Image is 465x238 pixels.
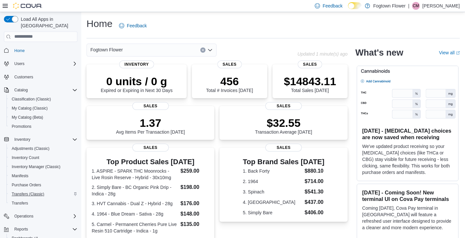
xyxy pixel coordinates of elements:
[9,172,77,180] span: Manifests
[12,225,77,233] span: Reports
[1,135,80,144] button: Inventory
[12,136,77,143] span: Inventory
[116,116,185,135] div: Avg Items Per Transaction [DATE]
[348,2,362,9] input: Dark Mode
[86,17,113,30] h1: Home
[12,146,49,151] span: Adjustments (Classic)
[9,123,77,130] span: Promotions
[1,212,80,221] button: Operations
[284,75,336,88] p: $14843.11
[180,183,209,191] dd: $198.00
[305,209,325,217] dd: $406.00
[14,74,33,80] span: Customers
[12,155,39,160] span: Inventory Count
[101,75,173,88] p: 0 units / 0 g
[439,50,460,55] a: View allExternal link
[18,16,77,29] span: Load All Apps in [GEOGRAPHIC_DATA]
[362,189,453,202] h3: [DATE] - Coming Soon! New terminal UI on Cova Pay terminals
[412,2,420,10] div: Cameron McCrae
[7,95,80,104] button: Classification (Classic)
[132,102,169,110] span: Sales
[9,95,54,103] a: Classification (Classic)
[180,210,209,218] dd: $148.00
[12,60,27,68] button: Users
[12,86,77,94] span: Catalog
[1,46,80,55] button: Home
[9,145,77,152] span: Adjustments (Classic)
[92,158,209,166] h3: Top Product Sales [DATE]
[1,59,80,68] button: Users
[7,104,80,113] button: My Catalog (Classic)
[9,145,52,152] a: Adjustments (Classic)
[12,225,31,233] button: Reports
[9,199,77,207] span: Transfers
[12,124,32,129] span: Promotions
[7,162,80,171] button: Inventory Manager (Classic)
[92,221,178,234] dt: 5. Carmel - Permanent Cherries Pure Live Resin 510 Cartridge - Indica - 1g
[243,209,302,216] dt: 5. Simply Bare
[12,212,77,220] span: Operations
[92,211,178,217] dt: 4. 1964 - Blue Dream - Sativa - 28g
[1,72,80,82] button: Customers
[12,106,48,111] span: My Catalog (Classic)
[119,60,154,68] span: Inventory
[408,2,409,10] p: |
[92,168,178,181] dt: 1. ASPIRE - SPARK THC Moonrocks - Live Rosin Reserve - Hybrid - 30x10mg
[1,86,80,95] button: Catalog
[456,51,460,55] svg: External link
[12,47,27,55] a: Home
[12,46,77,55] span: Home
[92,200,178,207] dt: 3. HVT Cannabis - Dual Z - Hybrid - 28g
[255,116,312,135] div: Transaction Average [DATE]
[14,61,24,66] span: Users
[305,198,325,206] dd: $437.00
[1,225,80,234] button: Reports
[373,2,406,10] p: Fogtown Flower
[9,154,42,162] a: Inventory Count
[9,181,77,189] span: Purchase Orders
[9,181,44,189] a: Purchase Orders
[362,127,453,140] h3: [DATE] - [MEDICAL_DATA] choices are now saved when receiving
[9,113,77,121] span: My Catalog (Beta)
[14,214,33,219] span: Operations
[243,189,302,195] dt: 3. Spinach
[12,73,77,81] span: Customers
[127,22,147,29] span: Feedback
[12,212,36,220] button: Operations
[362,205,453,231] p: Coming [DATE], Cova Pay terminal in [GEOGRAPHIC_DATA] will feature a refreshed user interface des...
[7,171,80,180] button: Manifests
[305,188,325,196] dd: $541.30
[255,116,312,129] p: $32.55
[7,113,80,122] button: My Catalog (Beta)
[90,46,123,54] span: Fogtown Flower
[206,75,253,88] p: 456
[12,173,28,178] span: Manifests
[7,180,80,190] button: Purchase Orders
[7,144,80,153] button: Adjustments (Classic)
[12,115,43,120] span: My Catalog (Beta)
[9,172,31,180] a: Manifests
[9,104,77,112] span: My Catalog (Classic)
[298,51,348,57] p: Updated 1 minute(s) ago
[9,113,46,121] a: My Catalog (Beta)
[116,19,149,32] a: Feedback
[180,167,209,175] dd: $259.00
[206,75,253,93] div: Total # Invoices [DATE]
[207,47,213,53] button: Open list of options
[362,143,453,176] p: We've updated product receiving so your [MEDICAL_DATA] choices (like THCa or CBG) stay visible fo...
[14,87,28,93] span: Catalog
[265,144,302,152] span: Sales
[14,227,28,232] span: Reports
[9,95,77,103] span: Classification (Classic)
[13,3,42,9] img: Cova
[12,136,33,143] button: Inventory
[12,86,30,94] button: Catalog
[200,47,206,53] button: Clear input
[7,153,80,162] button: Inventory Count
[217,60,242,68] span: Sales
[12,73,36,81] a: Customers
[243,158,325,166] h3: Top Brand Sales [DATE]
[12,182,41,188] span: Purchase Orders
[101,75,173,93] div: Expired or Expiring in Next 30 Days
[413,2,419,10] span: CM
